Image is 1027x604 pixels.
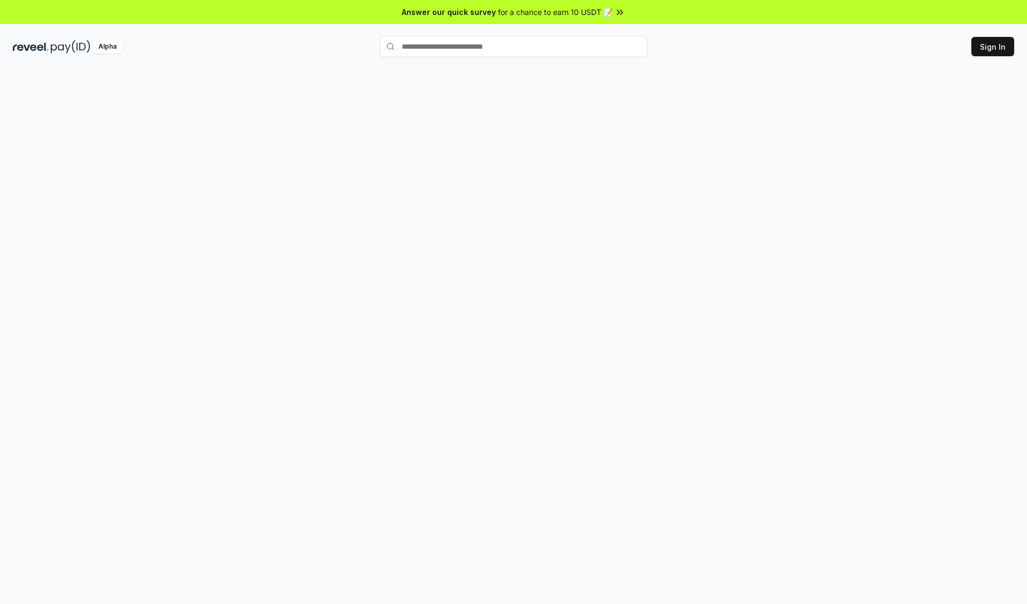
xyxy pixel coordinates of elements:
img: reveel_dark [13,40,49,53]
div: Alpha [93,40,122,53]
span: Answer our quick survey [402,6,496,18]
span: for a chance to earn 10 USDT 📝 [498,6,612,18]
img: pay_id [51,40,90,53]
button: Sign In [971,37,1014,56]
